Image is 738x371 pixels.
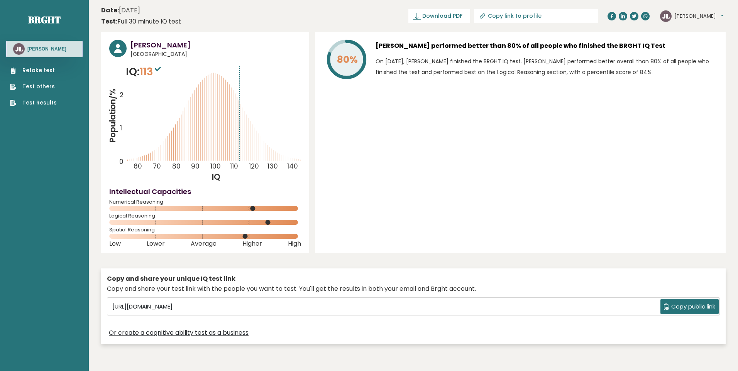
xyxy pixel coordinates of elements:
[408,9,470,23] a: Download PDF
[15,44,23,53] text: JL
[28,13,61,26] a: Brght
[107,89,118,143] tspan: Population/%
[107,284,720,293] div: Copy and share your test link with the people you want to test. You'll get the results in both yo...
[147,242,165,245] span: Lower
[172,162,181,171] tspan: 80
[268,162,278,171] tspan: 130
[422,12,462,20] span: Download PDF
[10,66,57,74] a: Retake test
[120,90,124,99] tspan: 2
[101,6,140,15] time: [DATE]
[109,228,301,231] span: Spatial Reasoning
[662,11,670,20] text: JL
[337,53,358,66] tspan: 80%
[140,64,163,79] span: 113
[107,274,720,283] div: Copy and share your unique IQ test link
[376,56,718,78] p: On [DATE], [PERSON_NAME] finished the BRGHT IQ test. [PERSON_NAME] performed better overall than ...
[120,123,122,133] tspan: 1
[109,214,301,218] span: Logical Reasoning
[27,46,66,52] h3: [PERSON_NAME]
[230,162,239,171] tspan: 110
[242,242,262,245] span: Higher
[210,162,221,171] tspan: 100
[10,83,57,91] a: Test others
[119,157,124,166] tspan: 0
[109,186,301,197] h4: Intellectual Capacities
[287,162,298,171] tspan: 140
[212,172,220,182] tspan: IQ
[109,201,301,204] span: Numerical Reasoning
[10,99,57,107] a: Test Results
[130,50,301,58] span: [GEOGRAPHIC_DATA]
[249,162,259,171] tspan: 120
[376,40,718,52] h3: [PERSON_NAME] performed better than 80% of all people who finished the BRGHT IQ Test
[191,162,200,171] tspan: 90
[101,17,117,26] b: Test:
[191,242,217,245] span: Average
[153,162,161,171] tspan: 70
[109,328,249,337] a: Or create a cognitive ability test as a business
[130,40,301,50] h3: [PERSON_NAME]
[109,242,121,245] span: Low
[126,64,163,79] p: IQ:
[101,17,181,26] div: Full 30 minute IQ test
[674,12,723,20] button: [PERSON_NAME]
[101,6,119,15] b: Date:
[671,302,715,311] span: Copy public link
[134,162,142,171] tspan: 60
[288,242,301,245] span: High
[660,299,719,314] button: Copy public link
